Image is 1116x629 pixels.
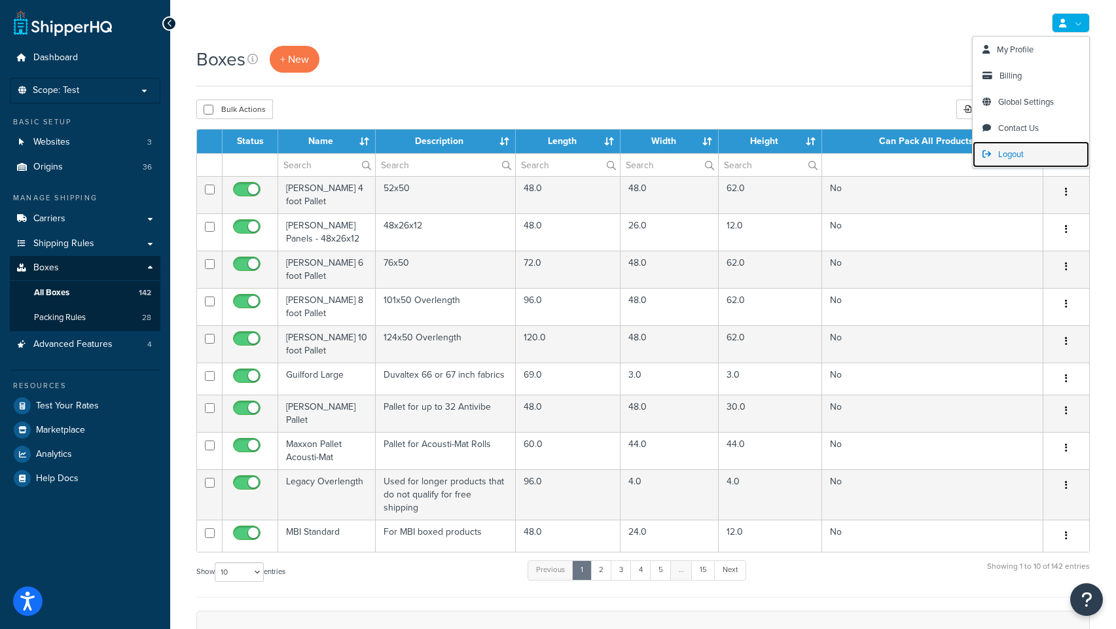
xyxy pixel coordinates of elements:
[822,251,1043,288] td: No
[278,363,376,395] td: Guilford Large
[822,325,1043,363] td: No
[650,560,672,580] a: 5
[376,395,516,432] td: Pallet for up to 32 Antivibe
[223,130,278,153] th: Status
[621,432,718,469] td: 44.0
[278,288,376,325] td: [PERSON_NAME] 8 foot Pallet
[572,560,592,580] a: 1
[10,155,160,179] li: Origins
[670,560,693,580] a: …
[822,363,1043,395] td: No
[719,520,822,552] td: 12.0
[10,232,160,256] a: Shipping Rules
[36,473,79,484] span: Help Docs
[719,130,822,153] th: Height : activate to sort column ascending
[376,432,516,469] td: Pallet for Acousti-Mat Rolls
[973,63,1089,89] li: Billing
[719,176,822,213] td: 62.0
[516,395,621,432] td: 48.0
[142,312,151,323] span: 28
[376,176,516,213] td: 52x50
[10,207,160,231] a: Carriers
[719,395,822,432] td: 30.0
[719,325,822,363] td: 62.0
[10,418,160,442] a: Marketplace
[10,442,160,466] li: Analytics
[278,154,375,176] input: Search
[143,162,152,173] span: 36
[956,99,1023,119] div: Import CSV
[822,469,1043,520] td: No
[516,432,621,469] td: 60.0
[14,10,112,36] a: ShipperHQ Home
[621,130,718,153] th: Width : activate to sort column ascending
[973,141,1089,168] a: Logout
[516,520,621,552] td: 48.0
[376,251,516,288] td: 76x50
[376,325,516,363] td: 124x50 Overlength
[376,130,516,153] th: Description : activate to sort column ascending
[719,251,822,288] td: 62.0
[590,560,612,580] a: 2
[516,325,621,363] td: 120.0
[822,176,1043,213] td: No
[973,89,1089,115] a: Global Settings
[621,325,718,363] td: 48.0
[278,213,376,251] td: [PERSON_NAME] Panels - 48x26x12
[719,213,822,251] td: 12.0
[621,154,717,176] input: Search
[10,332,160,357] li: Advanced Features
[376,520,516,552] td: For MBI boxed products
[10,332,160,357] a: Advanced Features 4
[280,52,309,67] span: + New
[973,115,1089,141] a: Contact Us
[516,469,621,520] td: 96.0
[719,154,821,176] input: Search
[33,262,59,274] span: Boxes
[10,130,160,154] a: Websites 3
[714,560,746,580] a: Next
[621,213,718,251] td: 26.0
[719,363,822,395] td: 3.0
[719,469,822,520] td: 4.0
[10,155,160,179] a: Origins 36
[376,363,516,395] td: Duvaltex 66 or 67 inch fabrics
[621,363,718,395] td: 3.0
[10,192,160,204] div: Manage Shipping
[621,395,718,432] td: 48.0
[10,394,160,418] li: Test Your Rates
[278,469,376,520] td: Legacy Overlength
[516,251,621,288] td: 72.0
[33,238,94,249] span: Shipping Rules
[10,46,160,70] a: Dashboard
[33,339,113,350] span: Advanced Features
[611,560,632,580] a: 3
[33,213,65,225] span: Carriers
[376,469,516,520] td: Used for longer products that do not qualify for free shipping
[278,176,376,213] td: [PERSON_NAME] 4 foot Pallet
[822,520,1043,552] td: No
[10,256,160,280] a: Boxes
[278,251,376,288] td: [PERSON_NAME] 6 foot Pallet
[376,154,515,176] input: Search
[376,288,516,325] td: 101x50 Overlength
[822,395,1043,432] td: No
[33,52,78,63] span: Dashboard
[139,287,151,298] span: 142
[987,559,1090,587] div: Showing 1 to 10 of 142 entries
[621,288,718,325] td: 48.0
[278,395,376,432] td: [PERSON_NAME] Pallet
[621,251,718,288] td: 48.0
[621,176,718,213] td: 48.0
[822,432,1043,469] td: No
[10,467,160,490] a: Help Docs
[621,469,718,520] td: 4.0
